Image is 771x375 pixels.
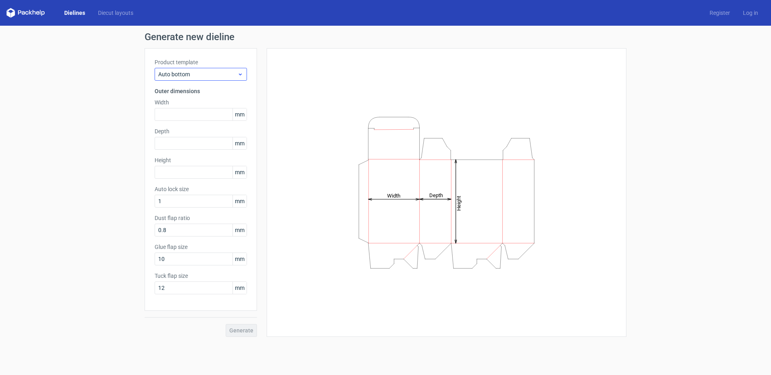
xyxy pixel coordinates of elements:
label: Auto lock size [155,185,247,193]
span: mm [233,166,247,178]
span: mm [233,195,247,207]
label: Tuck flap size [155,272,247,280]
h1: Generate new dieline [145,32,626,42]
span: Auto bottom [158,70,237,78]
span: mm [233,108,247,120]
tspan: Width [387,192,400,198]
a: Dielines [58,9,92,17]
a: Diecut layouts [92,9,140,17]
span: mm [233,224,247,236]
span: mm [233,137,247,149]
label: Glue flap size [155,243,247,251]
span: mm [233,253,247,265]
label: Dust flap ratio [155,214,247,222]
label: Height [155,156,247,164]
a: Log in [736,9,765,17]
label: Depth [155,127,247,135]
label: Width [155,98,247,106]
tspan: Depth [429,192,443,198]
span: mm [233,282,247,294]
tspan: Height [456,196,462,210]
label: Product template [155,58,247,66]
a: Register [703,9,736,17]
h3: Outer dimensions [155,87,247,95]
